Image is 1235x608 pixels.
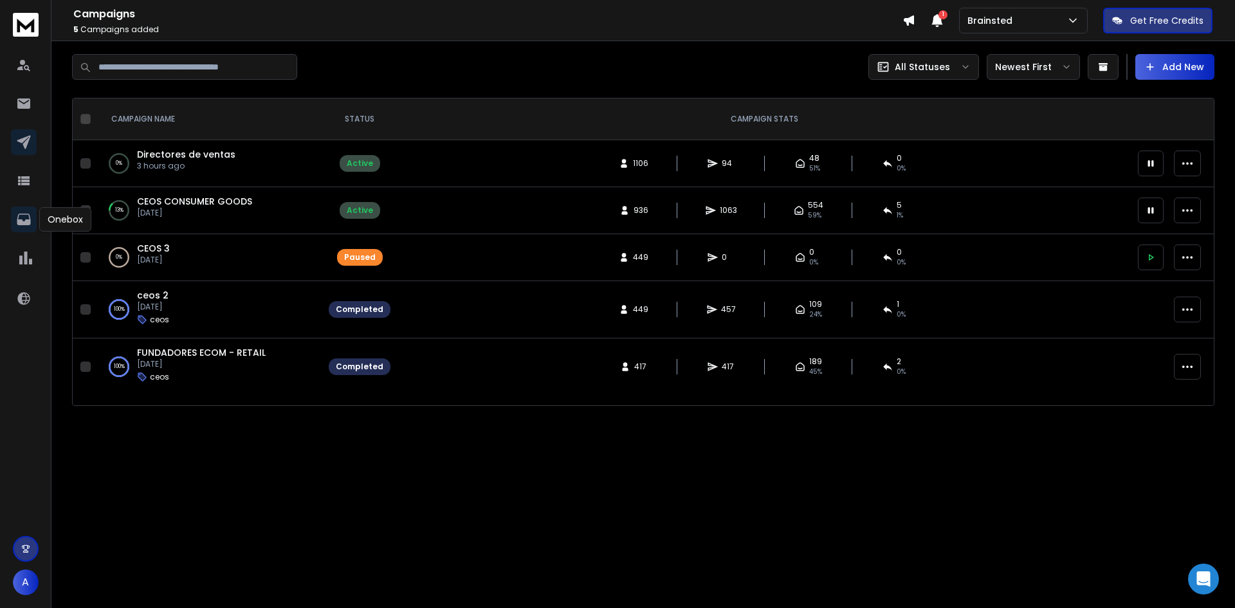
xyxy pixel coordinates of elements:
button: Newest First [987,54,1080,80]
p: [DATE] [137,208,252,218]
p: Campaigns added [73,24,902,35]
span: 0% [897,257,906,268]
span: 5 [897,200,902,210]
p: 0 % [116,157,122,170]
button: A [13,569,39,595]
td: 100%FUNDADORES ECOM - RETAIL[DATE]ceos [96,338,321,396]
p: 0 % [116,251,122,264]
span: 0 [809,247,814,257]
span: 449 [633,252,648,263]
span: 51 % [809,163,820,174]
p: [DATE] [137,302,169,312]
td: 0%CEOS 3[DATE] [96,234,321,281]
p: All Statuses [895,60,950,73]
span: 417 [634,362,647,372]
p: [DATE] [137,255,170,265]
span: 189 [809,356,822,367]
td: 13%CEOS CONSUMER GOODS[DATE] [96,187,321,234]
span: 59 % [808,210,821,221]
div: Completed [336,304,383,315]
button: Get Free Credits [1103,8,1212,33]
span: 449 [633,304,648,315]
p: ceos [150,372,169,382]
span: 0 % [897,367,906,377]
a: CEOS 3 [137,242,170,255]
span: 1106 [633,158,648,169]
img: logo [13,13,39,37]
span: 0 [897,247,902,257]
div: Paused [344,252,376,263]
span: 1 [938,10,947,19]
p: Brainsted [967,14,1018,27]
span: 48 [809,153,819,163]
div: Completed [336,362,383,372]
p: 100 % [114,303,125,316]
span: 417 [722,362,735,372]
span: 5 [73,24,78,35]
p: 100 % [114,360,125,373]
p: 13 % [115,204,123,217]
p: ceos [150,315,169,325]
div: Active [347,205,373,216]
a: ceos 2 [137,289,169,302]
div: Open Intercom Messenger [1188,564,1219,594]
span: 554 [808,200,823,210]
th: CAMPAIGN STATS [398,98,1130,140]
td: 100%ceos 2[DATE]ceos [96,281,321,338]
div: Onebox [39,207,91,232]
span: 1063 [720,205,737,216]
button: Add New [1135,54,1214,80]
span: 457 [721,304,736,315]
p: Get Free Credits [1130,14,1203,27]
span: 45 % [809,367,822,377]
a: FUNDADORES ECOM - RETAIL [137,346,266,359]
span: 0 [897,153,902,163]
th: CAMPAIGN NAME [96,98,321,140]
span: 0 [722,252,735,263]
span: 2 [897,356,901,367]
span: 24 % [809,309,822,320]
p: 3 hours ago [137,161,235,171]
span: 0 % [897,163,906,174]
span: 0% [809,257,818,268]
h1: Campaigns [73,6,902,22]
td: 0%Directores de ventas3 hours ago [96,140,321,187]
span: 1 % [897,210,903,221]
span: 94 [722,158,735,169]
span: 1 [897,299,899,309]
span: 936 [634,205,648,216]
div: Active [347,158,373,169]
p: [DATE] [137,359,266,369]
a: Directores de ventas [137,148,235,161]
span: 109 [809,299,822,309]
th: STATUS [321,98,398,140]
span: 0 % [897,309,906,320]
a: CEOS CONSUMER GOODS [137,195,252,208]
